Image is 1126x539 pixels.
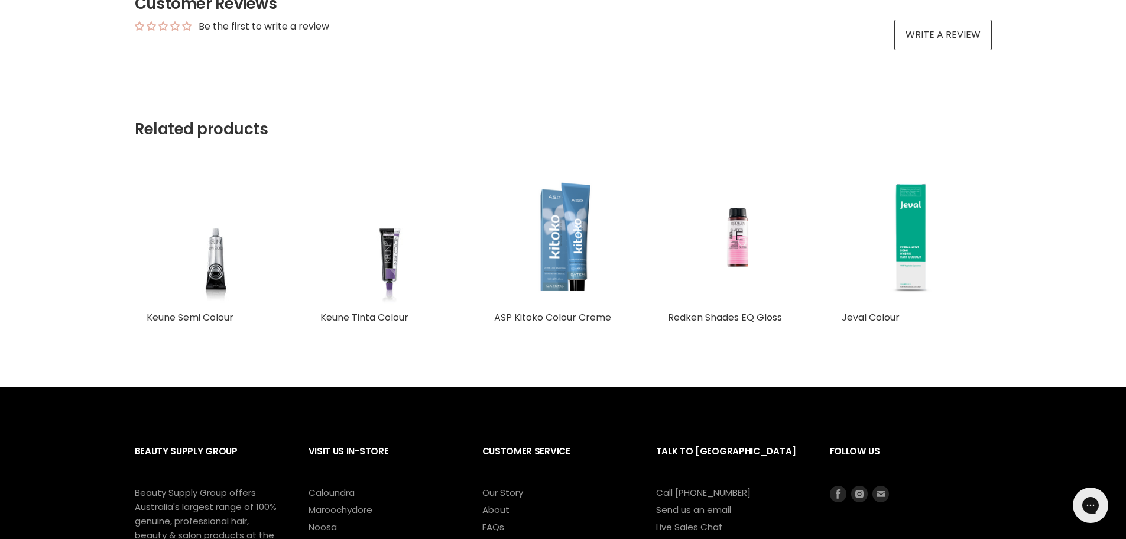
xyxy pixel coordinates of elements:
[135,91,992,138] h2: Related products
[135,437,285,486] h2: Beauty Supply Group
[830,437,992,486] h2: Follow us
[199,20,329,33] div: Be the first to write a review
[320,167,459,305] a: Keune Tinta Colour Keune Tinta Colour
[656,437,806,486] h2: Talk to [GEOGRAPHIC_DATA]
[668,167,806,305] a: Redken Shades EQ Gloss
[842,311,900,324] a: Jeval Colour
[309,504,372,516] a: Maroochydore
[147,311,233,324] a: Keune Semi Colour
[338,167,442,305] img: Keune Tinta Colour
[842,167,980,305] a: Jeval Colour Jeval Colour
[482,486,523,499] a: Our Story
[894,20,992,50] a: Write a review
[494,167,632,305] img: ASP Kitoko Colour Creme
[482,504,510,516] a: About
[309,486,355,499] a: Caloundra
[656,521,723,533] a: Live Sales Chat
[691,167,783,305] img: Redken Shades EQ Gloss
[842,167,980,305] img: Jeval Colour
[164,167,268,305] img: Keune Semi Colour
[309,437,459,486] h2: Visit Us In-Store
[309,521,337,533] a: Noosa
[668,311,782,324] a: Redken Shades EQ Gloss
[482,437,632,486] h2: Customer Service
[147,167,285,305] a: Keune Semi Colour Keune Semi Colour
[482,521,504,533] a: FAQs
[320,311,408,324] a: Keune Tinta Colour
[656,486,751,499] a: Call [PHONE_NUMBER]
[1067,483,1114,527] iframe: Gorgias live chat messenger
[494,311,611,324] a: ASP Kitoko Colour Creme
[494,167,632,305] a: ASP Kitoko Colour Creme
[656,504,731,516] a: Send us an email
[135,20,192,33] div: Average rating is 0.00 stars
